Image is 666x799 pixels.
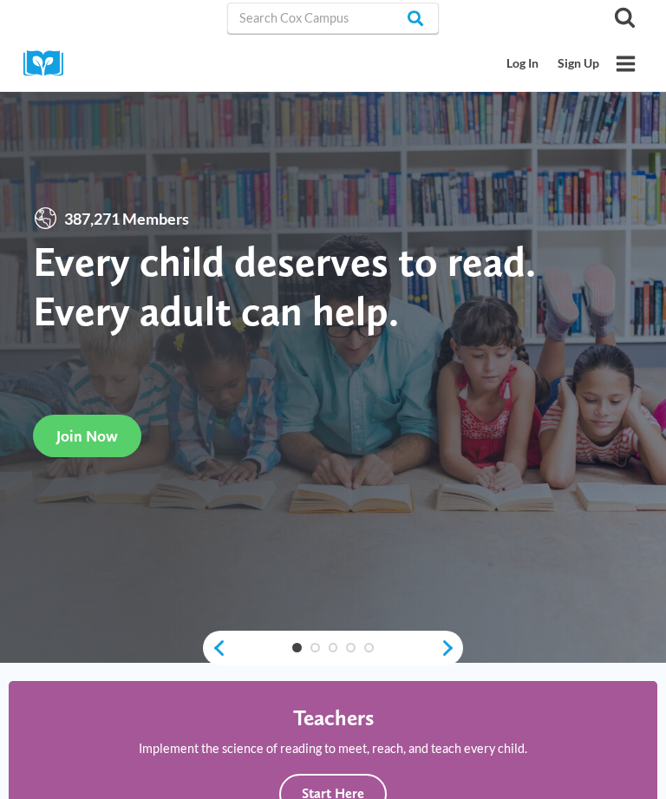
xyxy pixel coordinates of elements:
[364,643,374,652] a: 5
[56,427,118,445] span: Join Now
[203,631,463,665] div: content slider buttons
[203,639,226,658] a: previous
[548,48,609,80] a: Sign Up
[139,738,527,758] p: Implement the science of reading to meet, reach, and teach every child.
[346,643,356,652] a: 4
[498,48,549,80] a: Log In
[329,643,338,652] a: 3
[440,639,463,658] a: next
[33,236,536,336] strong: Every child deserves to read. Every adult can help.
[292,643,302,652] a: 1
[293,704,374,730] h4: Teachers
[609,47,643,81] button: Open menu
[310,643,320,652] a: 2
[33,415,141,457] a: Join Now
[498,48,609,80] nav: Secondary Mobile Navigation
[58,206,195,232] span: 387,271 Members
[227,3,439,34] input: Search Cox Campus
[23,50,75,77] img: Cox Campus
